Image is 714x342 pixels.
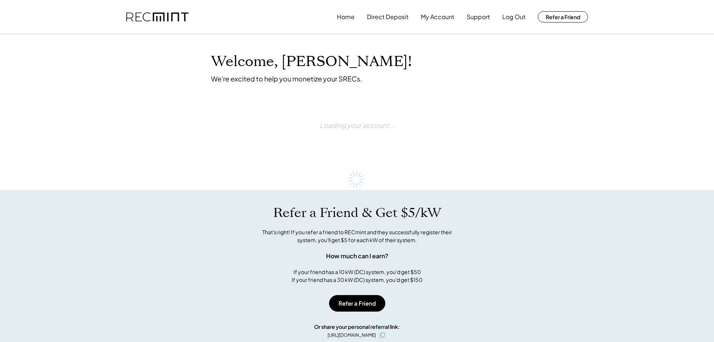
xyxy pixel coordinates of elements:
[337,9,355,24] button: Home
[326,252,388,261] div: How much can I earn?
[320,102,395,149] div: Loading your account...
[126,12,189,22] img: recmint-logotype%403x.png
[328,332,376,339] div: [URL][DOMAIN_NAME]
[211,74,362,83] div: We're excited to help you monetize your SRECs.
[367,9,409,24] button: Direct Deposit
[254,228,460,244] div: That's right! If you refer a friend to RECmint and they successfully register their system, you'l...
[502,9,525,24] button: Log Out
[292,268,422,284] div: If your friend has a 10 kW (DC) system, you'd get $50 If your friend has a 30 kW (DC) system, you...
[467,9,490,24] button: Support
[421,9,454,24] button: My Account
[314,323,400,331] div: Or share your personal referral link:
[378,331,387,340] button: click to copy
[211,53,412,71] h1: Welcome, [PERSON_NAME]!
[538,11,588,23] button: Refer a Friend
[329,295,385,312] button: Refer a Friend
[273,205,441,221] h1: Refer a Friend & Get $5/kW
